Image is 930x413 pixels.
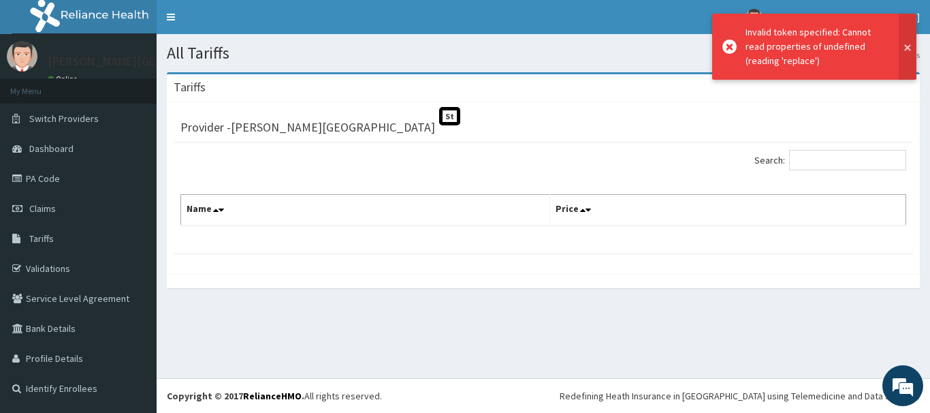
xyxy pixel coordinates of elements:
p: [PERSON_NAME][GEOGRAPHIC_DATA] [48,55,249,67]
span: Dashboard [29,142,74,155]
h1: All Tariffs [167,44,920,62]
h3: Provider - [PERSON_NAME][GEOGRAPHIC_DATA] [180,121,435,134]
a: Online [48,74,80,84]
div: Redefining Heath Insurance in [GEOGRAPHIC_DATA] using Telemedicine and Data Science! [560,389,920,403]
span: [PERSON_NAME][GEOGRAPHIC_DATA] [771,11,920,23]
span: Claims [29,202,56,215]
a: RelianceHMO [243,390,302,402]
label: Search: [754,150,906,170]
img: User Image [745,9,763,26]
footer: All rights reserved. [157,378,930,413]
img: User Image [7,41,37,72]
span: Tariffs [29,232,54,245]
th: Name [181,195,550,226]
input: Search: [789,150,906,170]
span: St [439,107,460,125]
strong: Copyright © 2017 . [167,390,304,402]
div: Invalid token specified: Cannot read properties of undefined (reading 'replace') [745,25,886,68]
th: Price [550,195,906,226]
h3: Tariffs [174,81,206,93]
span: Switch Providers [29,112,99,125]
